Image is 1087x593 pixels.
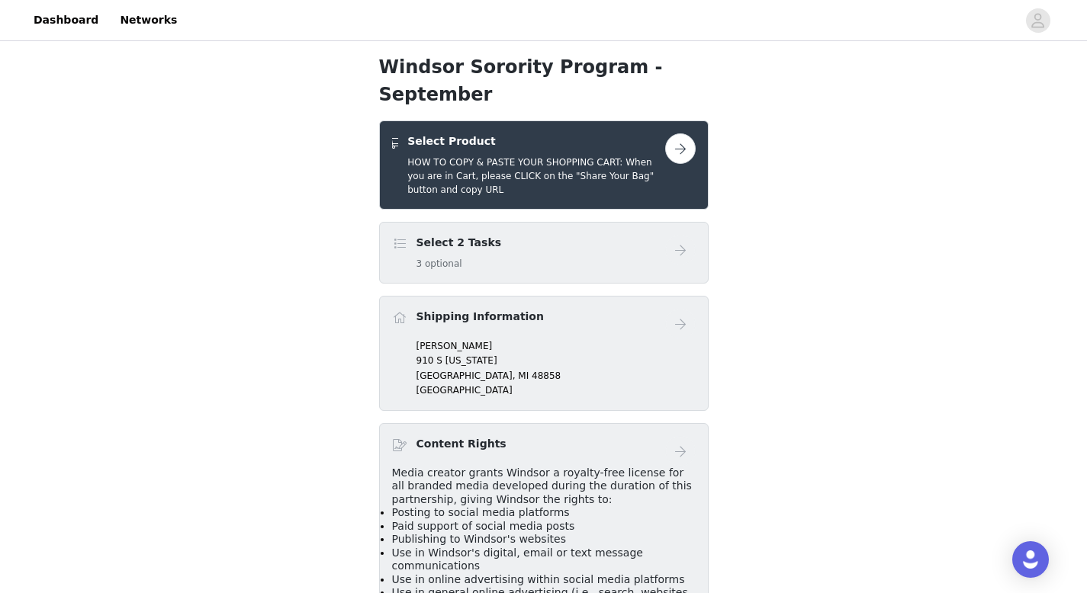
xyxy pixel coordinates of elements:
span: Publishing to Windsor's websites [392,533,566,545]
span: Posting to social media platforms [392,506,570,518]
h4: Content Rights [416,436,507,452]
a: Dashboard [24,3,108,37]
span: 48858 [532,370,561,381]
a: Networks [111,3,186,37]
p: [PERSON_NAME] [416,339,696,353]
h4: Shipping Information [416,309,544,325]
div: avatar [1031,8,1045,33]
div: Shipping Information [379,296,709,411]
h5: 3 optional [416,257,502,271]
div: Select 2 Tasks [379,222,709,284]
span: MI [518,370,529,381]
h5: HOW TO COPY & PASTE YOUR SHOPPING CART: When you are in Cart, please CLICK on the "Share Your Bag... [407,155,664,197]
span: [GEOGRAPHIC_DATA], [416,370,516,381]
div: Select Product [379,120,709,210]
div: Open Intercom Messenger [1012,541,1049,578]
h1: Windsor Sorority Program - September [379,53,709,108]
h4: Select Product [407,133,664,149]
h4: Select 2 Tasks [416,235,502,251]
span: Use in Windsor's digital, email or text message communications [392,547,643,572]
p: [GEOGRAPHIC_DATA] [416,383,696,397]
span: Media creator grants Windsor a royalty-free license for all branded media developed during the du... [392,466,692,505]
span: Use in online advertising within social media platforms [392,573,685,585]
span: Paid support of social media posts [392,520,575,532]
p: 910 S [US_STATE] [416,354,696,367]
